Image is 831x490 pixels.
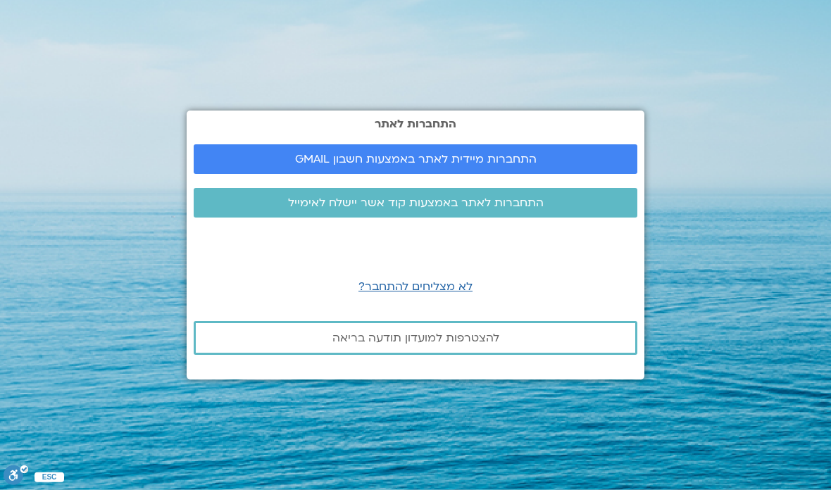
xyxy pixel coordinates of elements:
a: לא מצליחים להתחבר? [358,279,473,294]
span: התחברות מיידית לאתר באמצעות חשבון GMAIL [295,153,537,165]
span: התחברות לאתר באמצעות קוד אשר יישלח לאימייל [288,196,544,209]
a: התחברות מיידית לאתר באמצעות חשבון GMAIL [194,144,637,174]
span: להצטרפות למועדון תודעה בריאה [332,332,499,344]
a: התחברות לאתר באמצעות קוד אשר יישלח לאימייל [194,188,637,218]
a: להצטרפות למועדון תודעה בריאה [194,321,637,355]
h2: התחברות לאתר [194,118,637,130]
